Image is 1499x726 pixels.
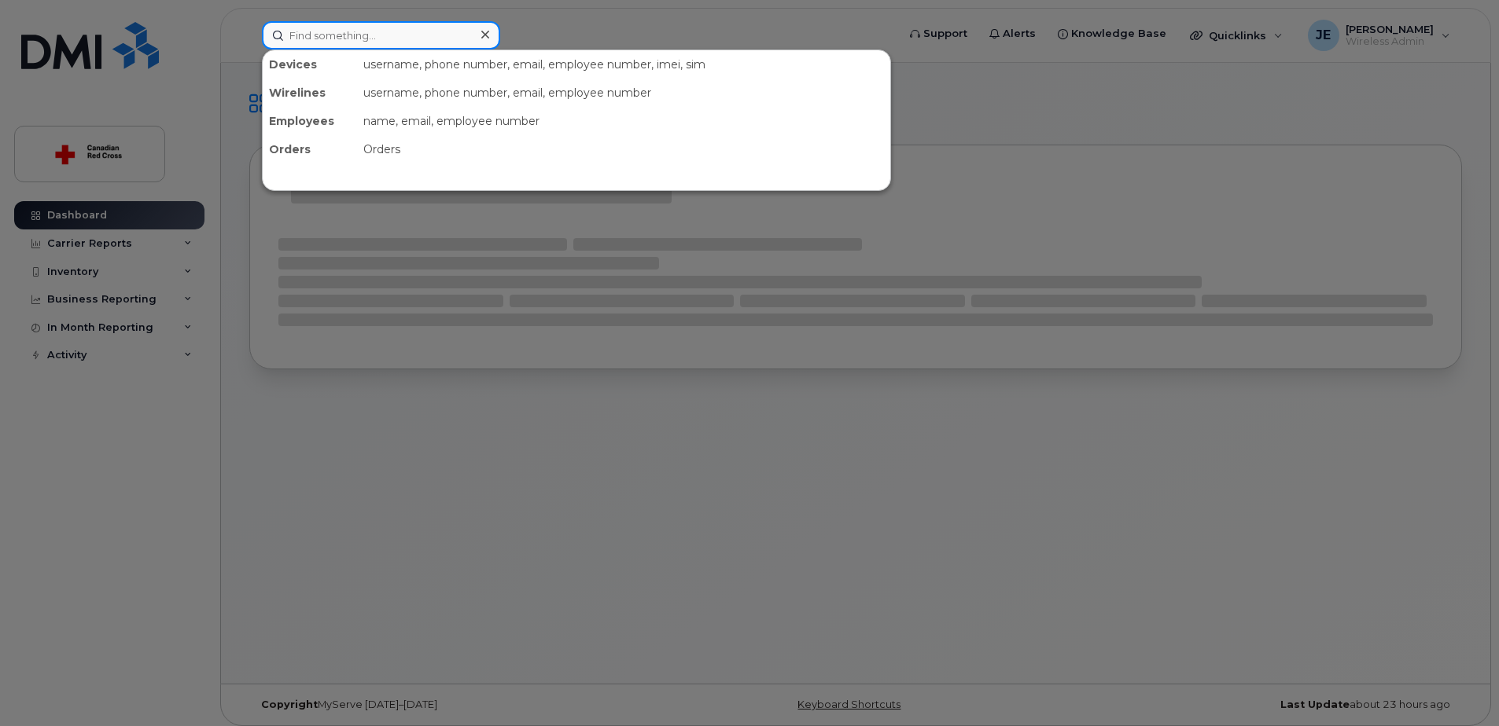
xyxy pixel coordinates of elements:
[357,50,890,79] div: username, phone number, email, employee number, imei, sim
[357,135,890,163] div: Orders
[263,135,357,163] div: Orders
[263,79,357,107] div: Wirelines
[263,107,357,135] div: Employees
[357,79,890,107] div: username, phone number, email, employee number
[263,50,357,79] div: Devices
[357,107,890,135] div: name, email, employee number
